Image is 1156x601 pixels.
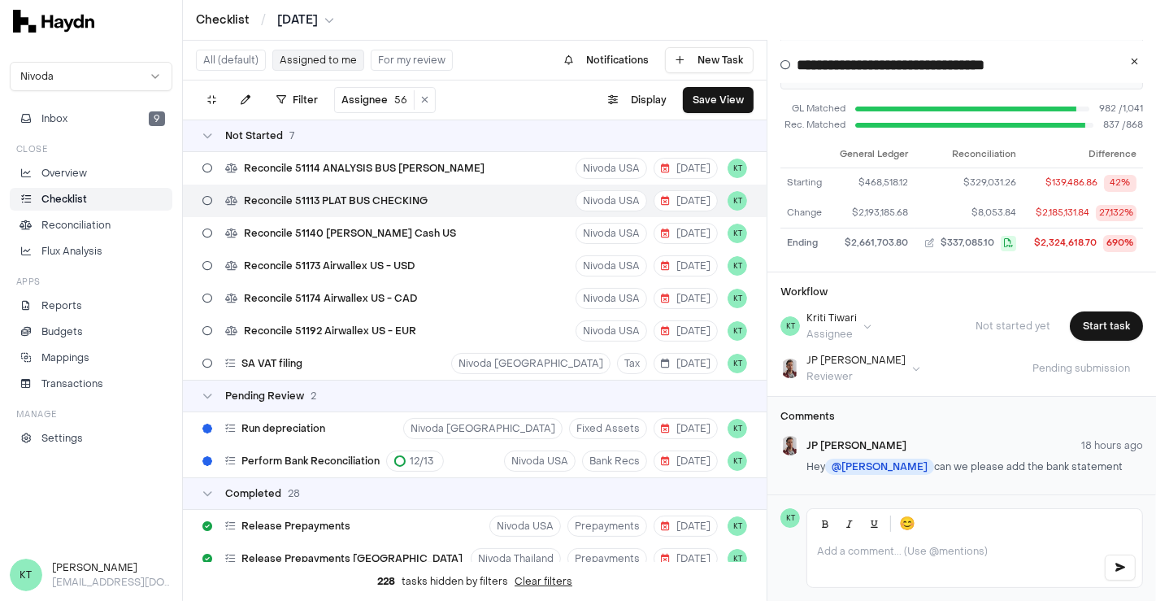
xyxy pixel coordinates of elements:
button: [DATE] [654,158,718,179]
a: Budgets [10,320,172,343]
button: [DATE] [654,516,718,537]
button: Nivoda USA [489,516,561,537]
p: Settings [41,431,83,446]
div: Assignee [806,328,857,341]
a: Reconciliation [10,214,172,237]
div: $468,518.12 [837,176,909,190]
span: [DATE] [661,552,711,565]
span: Reconcile 51173 Airwallex US - USD [244,259,415,272]
h3: Comments [780,410,1143,423]
a: Mappings [10,346,172,369]
span: 7 [289,129,294,142]
span: 228 [377,575,395,588]
span: $337,085.10 [941,237,994,250]
h3: Workflow [780,285,828,298]
button: KTKriti TiwariAssignee [780,311,871,341]
button: KT [728,354,747,373]
div: JP [PERSON_NAME] [806,354,906,367]
span: Assignee [341,94,388,107]
span: [DATE] [661,324,711,338]
button: Nivoda [GEOGRAPHIC_DATA] [451,353,611,374]
button: Fixed Assets [569,418,647,439]
span: Run depreciation [241,422,325,435]
div: Rec. Matched [780,119,845,133]
span: [DATE] [661,357,711,370]
span: KT [728,289,747,308]
button: [DATE] [654,418,718,439]
div: $2,661,703.80 [837,237,909,250]
span: Reconcile 51113 PLAT BUS CHECKING [244,194,428,207]
a: Checklist [10,188,172,211]
div: 27,132% [1096,205,1136,222]
button: KT [728,159,747,178]
span: 28 [288,487,300,500]
button: Nivoda USA [576,255,647,277]
span: [DATE] [661,194,711,207]
span: KT [780,316,800,336]
h3: Manage [16,408,57,420]
div: tasks hidden by filters [183,562,767,601]
span: 982 / 1,041 [1099,102,1143,116]
span: [DATE] [661,422,711,435]
button: [DATE] [654,320,718,342]
button: Nivoda USA [504,451,576,472]
span: JP [PERSON_NAME] [806,439,906,452]
button: Nivoda USA [576,190,647,211]
button: Bank Recs [582,451,647,472]
a: Settings [10,427,172,450]
button: $337,085.10 [921,236,1016,251]
button: $8,053.84 [921,207,1016,220]
button: $329,031.26 [921,176,1016,190]
button: [DATE] [654,288,718,309]
button: KT [728,451,747,471]
p: Reconciliation [41,218,111,233]
button: Bold (Ctrl+B) [814,512,837,535]
button: Inbox9 [10,107,172,130]
span: 😊 [899,514,915,533]
button: Save View [683,87,754,113]
p: Flux Analysis [41,244,102,259]
button: Prepayments [567,516,647,537]
h3: Close [16,143,48,155]
div: $2,193,185.68 [837,207,909,220]
p: [EMAIL_ADDRESS][DOMAIN_NAME] [52,575,172,590]
span: Reconcile 51174 Airwallex US - CAD [244,292,417,305]
span: Reconcile 51114 ANALYSIS BUS [PERSON_NAME] [244,162,485,175]
span: $329,031.26 [963,176,1016,190]
span: SA VAT filing [241,357,302,370]
button: [DATE] [654,548,718,569]
span: Release Prepayments [241,520,350,533]
button: Italic (Ctrl+I) [838,512,861,535]
span: $8,053.84 [971,207,1016,220]
span: KT [728,321,747,341]
button: KT [728,224,747,243]
span: [DATE] [661,520,711,533]
span: Not started yet [963,320,1063,333]
span: 9 [149,111,165,126]
span: KT [10,559,42,591]
th: Reconciliation [915,142,1023,168]
button: Tax [617,353,647,374]
span: Reconcile 51140 [PERSON_NAME] Cash US [244,227,456,240]
button: KT [728,516,747,536]
button: KT [728,419,747,438]
span: Pending Review [225,390,304,403]
span: Reconcile 51192 Airwallex US - EUR [244,324,416,338]
p: Mappings [41,351,89,365]
p: Hey can we please add the bank statement [806,459,1143,475]
span: [DATE] [661,292,711,305]
span: [DATE] [661,259,711,272]
td: Ending [780,229,830,259]
span: 12 / 13 [410,455,433,468]
img: JP Smit [780,359,800,378]
a: Flux Analysis [10,240,172,263]
span: Release Prepayments [GEOGRAPHIC_DATA] [241,552,463,565]
span: KT [780,508,800,528]
div: $2,324,618.70 [1034,237,1097,250]
th: General Ledger [831,142,915,168]
button: JP SmitJP [PERSON_NAME]Reviewer [780,354,920,383]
